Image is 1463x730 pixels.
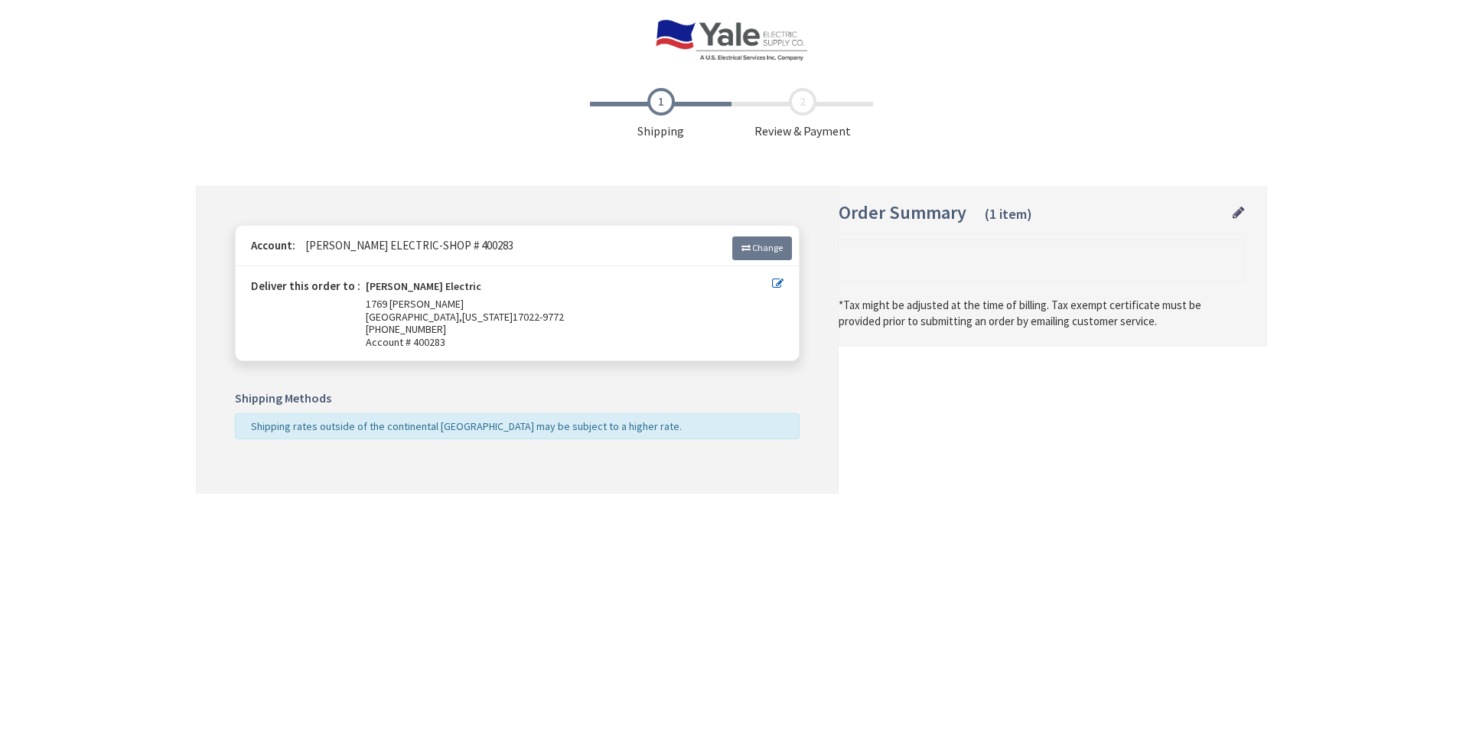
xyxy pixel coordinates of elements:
span: Account # 400283 [366,336,772,349]
span: 17022-9772 [513,310,564,324]
span: (1 item) [985,205,1032,223]
h5: Shipping Methods [235,392,800,406]
strong: Deliver this order to : [251,279,360,293]
span: [GEOGRAPHIC_DATA], [366,310,462,324]
span: Review & Payment [731,88,873,140]
span: Order Summary [839,200,966,224]
span: [PERSON_NAME] ELECTRIC-SHOP # 400283 [298,238,513,253]
span: Shipping [590,88,731,140]
span: [US_STATE] [462,310,513,324]
strong: Account: [251,238,295,253]
a: Change [732,236,792,259]
span: [PHONE_NUMBER] [366,322,446,336]
span: 1769 [PERSON_NAME] [366,297,464,311]
img: Yale Electric Supply Co. [655,19,808,61]
strong: [PERSON_NAME] Electric [366,280,481,298]
span: Change [752,242,783,253]
span: Shipping rates outside of the continental [GEOGRAPHIC_DATA] may be subject to a higher rate. [251,419,682,433]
